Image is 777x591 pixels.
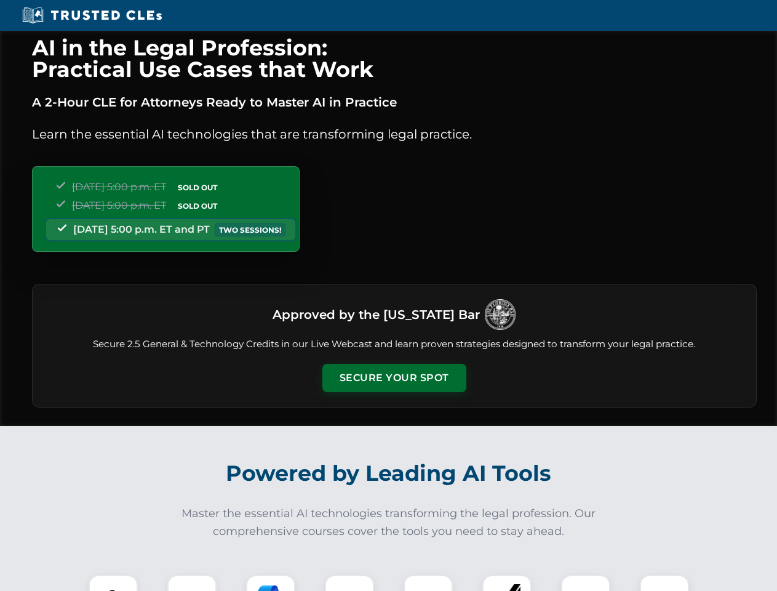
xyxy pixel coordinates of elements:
span: SOLD OUT [173,199,221,212]
img: Logo [485,299,516,330]
h2: Powered by Leading AI Tools [48,452,730,495]
p: Learn the essential AI technologies that are transforming legal practice. [32,124,757,144]
img: Trusted CLEs [18,6,165,25]
p: Secure 2.5 General & Technology Credits in our Live Webcast and learn proven strategies designed ... [47,337,741,352]
button: Secure Your Spot [322,364,466,392]
span: [DATE] 5:00 p.m. ET [72,181,166,193]
p: A 2-Hour CLE for Attorneys Ready to Master AI in Practice [32,92,757,112]
h3: Approved by the [US_STATE] Bar [273,304,480,326]
span: [DATE] 5:00 p.m. ET [72,199,166,211]
p: Master the essential AI technologies transforming the legal profession. Our comprehensive courses... [173,505,604,541]
span: SOLD OUT [173,181,221,194]
h1: AI in the Legal Profession: Practical Use Cases that Work [32,37,757,80]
